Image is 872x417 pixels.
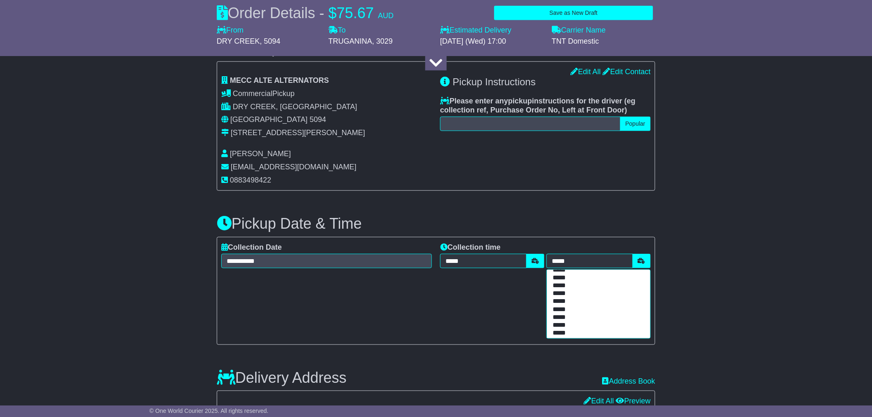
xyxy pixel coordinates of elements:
[231,129,365,138] div: [STREET_ADDRESS][PERSON_NAME]
[494,6,653,20] button: Save as New Draft
[230,150,291,158] span: [PERSON_NAME]
[440,26,544,35] label: Estimated Delivery
[233,103,357,111] span: DRY CREEK, [GEOGRAPHIC_DATA]
[378,12,394,20] span: AUD
[440,37,544,46] div: [DATE] (Wed) 17:00
[508,97,532,105] span: pickup
[231,163,356,171] span: [EMAIL_ADDRESS][DOMAIN_NAME]
[230,115,307,124] span: [GEOGRAPHIC_DATA]
[221,89,432,98] div: Pickup
[230,76,329,84] span: MECC ALTE ALTERNATORS
[552,37,655,46] div: TNT Domestic
[440,97,651,115] label: Please enter any instructions for the driver ( )
[217,26,244,35] label: From
[602,377,655,385] a: Address Book
[372,37,393,45] span: , 3029
[453,76,536,87] span: Pickup Instructions
[217,4,394,22] div: Order Details -
[620,117,651,131] button: Popular
[571,68,601,76] a: Edit All
[233,89,272,98] span: Commercial
[309,115,326,124] span: 5094
[440,97,635,114] span: eg collection ref, Purchase Order No, Left at Front Door
[552,26,606,35] label: Carrier Name
[440,243,501,252] label: Collection time
[217,37,260,45] span: DRY CREEK
[217,216,655,232] h3: Pickup Date & Time
[328,26,346,35] label: To
[584,397,614,405] a: Edit All
[337,5,374,21] span: 75.67
[616,397,651,405] a: Preview
[217,370,347,386] h3: Delivery Address
[230,176,271,184] span: 0883498422
[260,37,280,45] span: , 5094
[150,408,269,414] span: © One World Courier 2025. All rights reserved.
[328,5,337,21] span: $
[221,243,282,252] label: Collection Date
[328,37,372,45] span: TRUGANINA
[603,68,651,76] a: Edit Contact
